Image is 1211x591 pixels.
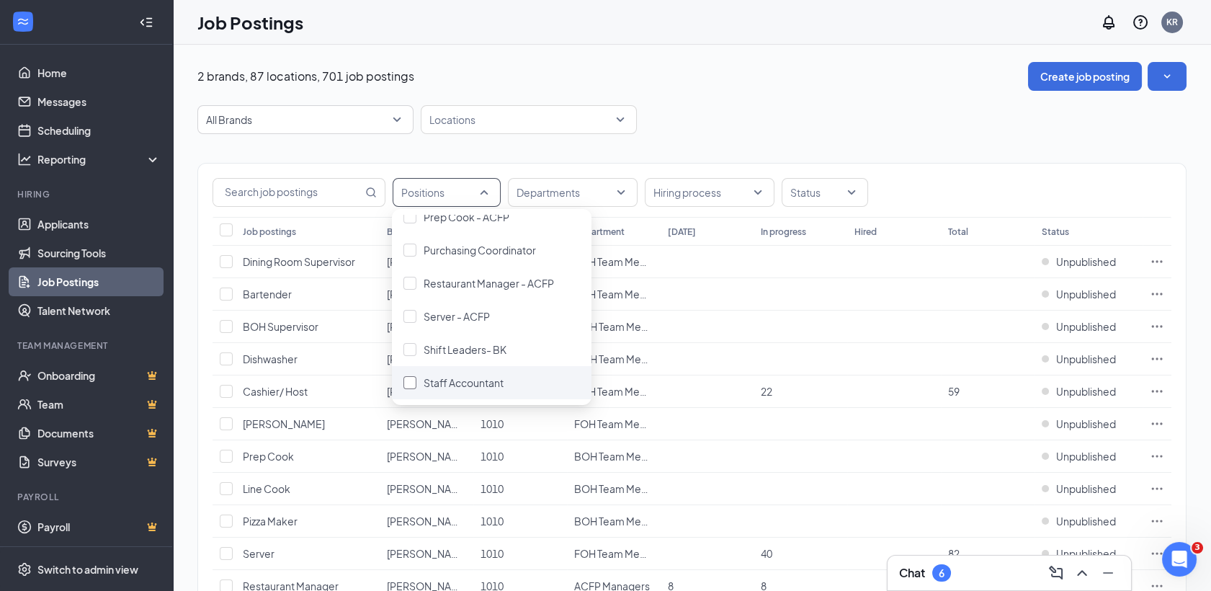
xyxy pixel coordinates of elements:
[567,408,661,440] td: FOH Team Member
[37,361,161,390] a: OnboardingCrown
[1056,546,1116,561] span: Unpublished
[387,385,550,398] span: [PERSON_NAME]'s Coal Fired Pizza
[567,278,661,311] td: FOH Team Member
[473,473,567,505] td: 1010
[37,116,161,145] a: Scheduling
[17,562,32,577] svg: Settings
[567,440,661,473] td: BOH Team Member
[567,473,661,505] td: BOH Team Member
[243,352,298,365] span: Dishwasher
[243,515,298,528] span: Pizza Maker
[1096,561,1120,585] button: Minimize
[1150,514,1164,528] svg: Ellipses
[37,448,161,476] a: SurveysCrown
[37,267,161,296] a: Job Postings
[424,376,504,389] span: Staff Accountant
[243,417,325,430] span: [PERSON_NAME]
[392,366,591,399] div: Staff Accountant
[139,15,153,30] svg: Collapse
[1148,62,1187,91] button: SmallChevronDown
[380,408,473,440] td: Anthony's Coal Fired Pizza
[243,385,308,398] span: Cashier/ Host
[1035,217,1143,246] th: Status
[17,491,158,503] div: Payroll
[37,296,161,325] a: Talent Network
[243,255,355,268] span: Dining Room Supervisor
[37,512,161,541] a: PayrollCrown
[941,217,1035,246] th: Total
[473,538,567,570] td: 1010
[567,505,661,538] td: BOH Team Member
[1073,564,1091,582] svg: ChevronUp
[481,515,504,528] span: 1010
[847,217,941,246] th: Hired
[243,226,296,238] div: Job postings
[424,343,506,356] span: Shift Leaders- BK
[481,417,504,430] span: 1010
[392,234,591,267] div: Purchasing Coordinator
[1099,564,1117,582] svg: Minimize
[574,288,666,301] span: FOH Team Member
[365,187,377,198] svg: MagnifyingGlass
[387,320,550,333] span: [PERSON_NAME]'s Coal Fired Pizza
[1160,69,1174,84] svg: SmallChevronDown
[574,320,667,333] span: BOH Team Member
[574,255,666,268] span: FOH Team Member
[1150,319,1164,334] svg: Ellipses
[380,278,473,311] td: Anthony's Coal Fired Pizza
[473,505,567,538] td: 1010
[948,385,960,398] span: 59
[1056,417,1116,431] span: Unpublished
[197,10,303,35] h1: Job Postings
[1056,254,1116,269] span: Unpublished
[243,288,292,301] span: Bartender
[1166,16,1178,28] div: KR
[17,339,158,352] div: Team Management
[37,152,161,166] div: Reporting
[481,450,504,463] span: 1010
[1150,384,1164,399] svg: Ellipses
[37,390,161,419] a: TeamCrown
[17,152,32,166] svg: Analysis
[481,547,504,560] span: 1010
[37,87,161,116] a: Messages
[1162,542,1197,577] iframe: Intercom live chat
[243,482,290,495] span: Line Cook
[567,311,661,343] td: BOH Team Member
[16,14,30,29] svg: WorkstreamLogo
[243,320,318,333] span: BOH Supervisor
[1150,417,1164,431] svg: Ellipses
[661,217,754,246] th: [DATE]
[574,547,666,560] span: FOH Team Member
[387,226,411,238] div: Brand
[1047,564,1065,582] svg: ComposeMessage
[899,565,925,581] h3: Chat
[380,538,473,570] td: Anthony's Coal Fired Pizza
[574,352,667,365] span: BOH Team Member
[380,343,473,376] td: Anthony's Coal Fired Pizza
[380,376,473,408] td: Anthony's Coal Fired Pizza
[424,244,536,257] span: Purchasing Coordinator
[1056,287,1116,301] span: Unpublished
[37,419,161,448] a: DocumentsCrown
[939,567,944,579] div: 6
[1056,514,1116,528] span: Unpublished
[574,385,666,398] span: FOH Team Member
[380,246,473,278] td: Anthony's Coal Fired Pizza
[197,68,414,84] p: 2 brands, 87 locations, 701 job postings
[387,450,550,463] span: [PERSON_NAME]'s Coal Fired Pizza
[213,179,362,206] input: Search job postings
[1150,254,1164,269] svg: Ellipses
[387,352,550,365] span: [PERSON_NAME]'s Coal Fired Pizza
[574,450,667,463] span: BOH Team Member
[387,417,550,430] span: [PERSON_NAME]'s Coal Fired Pizza
[380,311,473,343] td: Anthony's Coal Fired Pizza
[1028,62,1142,91] button: Create job posting
[574,515,667,528] span: BOH Team Member
[392,267,591,300] div: Restaurant Manager - ACFP
[1056,449,1116,463] span: Unpublished
[387,482,550,495] span: [PERSON_NAME]'s Coal Fired Pizza
[567,376,661,408] td: FOH Team Member
[1150,449,1164,463] svg: Ellipses
[1056,384,1116,399] span: Unpublished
